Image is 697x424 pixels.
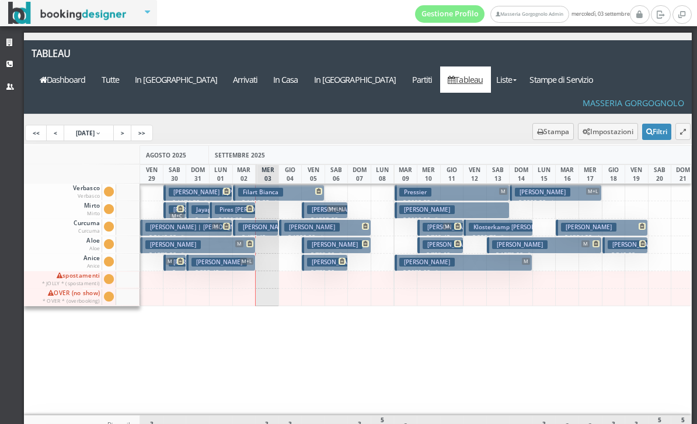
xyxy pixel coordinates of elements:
[209,164,233,184] div: LUN 01
[586,188,600,195] span: M+L
[515,188,570,197] h3: [PERSON_NAME]
[578,123,638,140] button: Impostazioni
[41,289,102,305] span: OVER (no show)
[440,164,464,184] div: GIO 11
[327,205,346,212] span: M+L+L
[561,223,616,232] h3: [PERSON_NAME]
[145,250,252,260] p: € 1875.20
[491,66,522,93] a: Liste
[40,272,102,288] span: spostamenti
[490,6,569,23] a: Masseria Gorgognolo Admin
[399,198,506,207] p: € 2092.50
[602,237,649,254] button: [PERSON_NAME] Ben € 540.00 2 notti
[24,40,145,66] a: Tableau
[510,184,602,201] button: [PERSON_NAME] M+L € 2000.00 4 notti
[463,219,532,236] button: Klosterkamp [PERSON_NAME] € 920.70 3 notti
[140,164,163,184] div: VEN 29
[522,258,530,265] span: M
[186,202,209,219] button: Jayapratap [PERSON_NAME] € 283.50
[404,66,440,93] a: Partiti
[532,164,556,184] div: LUN 15
[225,66,266,93] a: Arrivati
[238,233,276,251] p: € 477.40
[265,66,306,93] a: In Casa
[592,234,612,241] small: 4 notti
[463,164,487,184] div: VEN 12
[71,184,102,200] span: Verbasco
[284,233,368,242] p: € 1320.00
[170,212,184,219] span: M+C
[301,164,325,184] div: VEN 05
[278,164,302,184] div: GIO 04
[486,164,510,184] div: SAB 13
[200,199,219,206] small: 3 notti
[163,254,186,271] button: [PERSON_NAME] | [PERSON_NAME] M € 276.00
[186,164,210,184] div: DOM 31
[417,237,463,254] button: [PERSON_NAME] | [PERSON_NAME] € 723.60 2 notti
[191,268,252,277] p: € 858.40
[443,223,451,230] span: M
[608,250,645,268] p: € 540.00
[583,98,684,108] h4: Masseria Gorgognolo
[32,66,93,93] a: Dashboard
[415,5,630,23] span: mercoledì, 03 settembre
[82,202,102,218] span: Mirto
[43,297,100,304] small: * OVER * (overbooking)
[145,233,229,242] p: € 2149.02
[140,219,232,236] button: [PERSON_NAME] | [PERSON_NAME] M € 2149.02 5 notti
[186,254,255,271] button: [PERSON_NAME] M+L € 858.40 3 notti
[325,164,348,184] div: SAB 06
[169,198,229,207] p: € 1174.50
[145,240,201,249] h3: [PERSON_NAME]
[625,164,649,184] div: VEN 19
[82,254,102,270] span: Anice
[210,202,256,219] button: Pires [PERSON_NAME] | [PERSON_NAME] € 830.32 2 notti
[191,215,205,252] p: € 283.50
[347,164,371,184] div: DOM 07
[423,240,531,249] h3: [PERSON_NAME] | [PERSON_NAME]
[269,199,289,206] small: 4 notti
[284,223,340,232] h3: [PERSON_NAME]
[671,164,695,184] div: DOM 21
[487,237,602,254] button: [PERSON_NAME] M € 1573.90 5 notti
[306,66,404,93] a: In [GEOGRAPHIC_DATA]
[215,151,265,159] span: SETTEMBRE 2025
[399,205,455,214] h3: [PERSON_NAME]
[233,219,279,236] button: [PERSON_NAME] | [PERSON_NAME] € 477.40 2 notti
[72,219,102,235] span: Curcuma
[46,125,65,141] a: <
[561,233,644,242] p: € 1384.92
[302,237,371,254] button: [PERSON_NAME] € 783.00 3 notti
[307,205,363,214] h3: [PERSON_NAME]
[469,223,562,232] h3: Klosterkamp [PERSON_NAME]
[532,123,574,140] button: Stampa
[163,164,187,184] div: SAB 30
[496,234,516,241] small: 3 notti
[87,210,100,216] small: Mirto
[238,223,347,232] h3: [PERSON_NAME] | [PERSON_NAME]
[499,188,507,195] span: M
[492,240,548,249] h3: [PERSON_NAME]
[555,164,579,184] div: MAR 16
[191,258,247,267] h3: [PERSON_NAME]
[85,237,102,253] span: Aloe
[522,66,601,93] a: Stampe di Servizio
[127,66,225,93] a: In [GEOGRAPHIC_DATA]
[302,202,348,219] button: [PERSON_NAME] M+L+L € 1305.00 2 notti
[42,280,100,286] small: * JOLLY * (spostamenti)
[169,268,183,304] p: € 276.00
[395,184,510,201] button: Pressier M € 2092.50 5 notti
[279,219,371,236] button: [PERSON_NAME] € 1320.00 4 notti
[394,164,418,184] div: MAR 09
[191,205,279,214] h3: Jayapratap [PERSON_NAME]
[78,192,100,199] small: Verbasco
[581,240,590,247] span: M
[302,254,348,271] button: [PERSON_NAME] € 770.00 2 notti
[113,125,132,141] a: >
[176,251,196,259] small: 5 notti
[176,234,196,241] small: 5 notti
[642,124,671,140] button: Filtri
[515,198,598,207] p: € 2000.00
[417,219,463,236] button: [PERSON_NAME] | [PERSON_NAME] M € 769.42 2 notti
[307,240,363,249] h3: [PERSON_NAME]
